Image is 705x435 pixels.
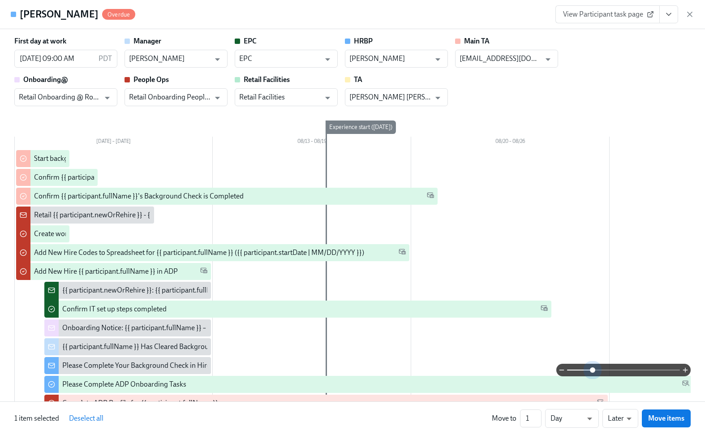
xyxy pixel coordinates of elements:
button: Deselect all [63,409,110,427]
span: View Participant task page [563,10,652,19]
div: Day [545,409,599,428]
span: Personal Email [682,379,689,390]
button: Open [100,91,114,105]
button: Open [321,52,335,66]
button: Open [541,52,555,66]
button: Open [211,91,224,105]
span: Work Email [200,267,207,277]
div: Move to [492,413,516,423]
div: Confirm IT set up steps completed [62,304,167,314]
h4: [PERSON_NAME] [20,8,99,21]
div: {{ participant.fullName }} Has Cleared Background Check [62,342,237,352]
div: Retail {{ participant.newOrRehire }} - {{ participant.fullName }} [34,210,224,220]
strong: HRBP [354,37,373,45]
span: Work Email [399,248,406,258]
span: Move items [648,414,684,423]
div: Add New Hire {{ participant.fullName }} in ADP [34,267,178,276]
div: 08/13 – 08/19 [213,137,411,148]
div: {{ participant.newOrRehire }}: {{ participant.fullName }} - {{ participant.role }} ({{ participan... [62,285,428,295]
div: Confirm {{ participant.firstName }} has submitted background check [34,172,242,182]
div: Later [602,409,638,428]
div: Please Complete ADP Onboarding Tasks [62,379,186,389]
div: 08/20 – 08/26 [411,137,610,148]
button: Open [431,52,445,66]
label: First day at work [14,36,66,46]
strong: Onboarding@ [23,75,68,84]
div: [DATE] – [DATE] [14,137,213,148]
div: Please Complete Your Background Check in HireRight [62,361,227,370]
span: Work Email [597,398,604,409]
button: Open [321,91,335,105]
div: Add New Hire Codes to Spreadsheet for {{ participant.fullName }} ({{ participant.startDate | MM/D... [34,248,364,258]
div: Confirm {{ participant.fullName }}'s Background Check is Completed [34,191,244,201]
strong: EPC [244,37,257,45]
div: Complete ADP Profile for {{ participant.fullName }} [62,398,218,408]
div: Start background check for {{ participant.fullName }} [34,154,194,164]
strong: Main TA [464,37,490,45]
span: Deselect all [69,414,103,423]
p: 1 item selected [14,413,59,423]
span: Work Email [427,191,434,202]
div: Onboarding Notice: {{ participant.fullName }} – {{ participant.role }} ({{ participant.startDate ... [62,323,399,333]
button: Move items [642,409,691,427]
p: PDT [99,54,112,64]
strong: Manager [133,37,161,45]
span: Work Email [541,304,548,314]
div: Experience start ([DATE]) [326,121,396,134]
div: Create work email address for {{ participant.fullName }} [34,229,204,239]
button: Open [211,52,224,66]
strong: Retail Facilities [244,75,290,84]
button: Open [431,91,445,105]
strong: TA [354,75,362,84]
a: View Participant task page [555,5,660,23]
span: Overdue [102,11,135,18]
strong: People Ops [133,75,169,84]
button: View task page [659,5,678,23]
